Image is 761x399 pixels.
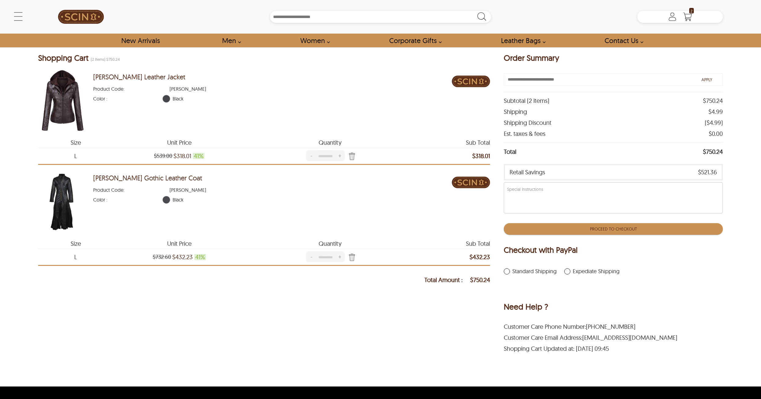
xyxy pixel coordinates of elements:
[93,174,202,182] a: [PERSON_NAME] Gothic Leather Coat
[504,245,723,259] div: Checkout with PayPal
[504,323,586,330] span: Customer Care Phone Number
[504,106,723,117] div: Shipping $4.99
[504,117,723,128] div: Shipping Discount $4.99
[504,128,723,139] div: Est. taxes & fees $0.00
[682,12,694,21] a: Shopping Cart
[38,53,120,64] div: Total Item and Total Amount (2 items) $750.24
[38,3,124,31] a: SCIN
[173,96,452,102] span: Black
[163,95,170,103] div: Black
[504,223,723,235] button: Proceed To Checkout
[452,70,490,95] a: Brand Logo Shopping Cart Image
[504,334,582,341] span: Customer Care Email Address
[245,241,415,247] span: Quantity
[709,130,723,138] span: $0.00
[703,97,723,105] span: $750.24
[582,334,677,341] a: [EMAIL_ADDRESS][DOMAIN_NAME]
[93,184,452,193] div: Product Code NYLA
[504,95,723,106] div: Subtotal 2 items $750.24
[245,140,415,146] span: Quantity
[382,34,445,47] a: Shop Leather Corporate Gifts
[701,77,712,82] span: Apply
[504,281,723,297] iframe: PayPal
[306,251,316,262] div: Decrease Quantity of Item
[153,254,171,260] strike: $732.60
[346,152,355,161] img: sprite-icon
[703,146,723,158] span: $750.24
[174,153,191,159] span: Unit Price which was at a price of $539.00, now after discount the price is $318.01 Discount of 41%
[93,73,185,81] a: [PERSON_NAME] Leather Jacket
[346,253,355,262] img: sprite-icon
[415,241,490,247] span: Sub Total
[452,70,490,93] img: Brand Logo Shopping Cart Image
[93,187,170,193] span: Product Code :
[510,168,545,176] span: Retail Savings
[91,57,120,62] span: (2 items) $750.24
[424,277,490,283] strong: Total Amount $750.24
[93,86,170,92] span: Product Code :
[38,171,87,232] img: Nyla Gothic Leather Coat
[504,302,723,313] div: Need Help ?
[334,251,345,262] div: Increase Quantity of Item
[424,277,470,283] span: Total Amount :
[504,343,723,354] div: Shopping Cart Updated at: Aug 25 2025, 09:45
[504,53,559,64] div: Order Summary
[504,108,527,116] span: Shipping
[93,96,163,102] span: Color Black
[334,150,345,161] div: Increase Quantity of Item
[470,277,490,283] span: $750.24
[472,153,490,159] strong: subTotal $318.01
[170,187,246,193] span: [PERSON_NAME]
[215,34,244,47] a: shop men's leather jackets
[504,146,516,158] span: Total
[38,70,87,131] img: Emmie Biker Leather Jacket
[172,254,193,260] span: Unit Price which was at a price of $732.60, now after discount the price is $432.23 Discount of 41%
[38,153,114,159] span: Size L
[38,254,114,260] span: Size L
[113,140,245,146] span: Unit Price
[586,323,635,330] a: ‪[PHONE_NUMBER]‬
[93,83,452,92] div: Product Code EMMIE
[193,153,204,159] span: 41 %
[598,34,647,47] a: contact-us
[504,119,551,127] span: Shipping Discount
[194,254,206,260] span: 41 %
[163,196,170,204] div: Black
[494,34,549,47] a: Shop Leather Bags
[723,361,761,390] iframe: chat widget
[346,151,355,161] div: Press Enter to Remove Item
[504,345,609,353] span: Shopping Cart Updated at: [DATE] 09:45
[306,150,316,161] div: Decrease Quantity of Item
[293,34,333,47] a: Shop Women Leather Jackets
[504,142,723,161] div: Total $750.24
[504,302,548,313] div: Need Help ?
[504,130,545,138] span: Est. taxes & fees
[689,8,694,13] span: 2
[504,53,723,67] div: Order Summary
[346,252,355,262] div: Press Enter to Remove Item
[504,97,549,105] span: Subtotal ( 2 items )
[114,34,166,47] a: Shop New Arrivals
[564,268,620,274] label: expediateShipping is unchecked
[708,108,723,116] span: $4.99
[504,245,578,256] div: Checkout with PayPal
[38,53,490,64] div: Shopping Cart
[504,268,557,274] label: standardShipping is checked
[58,3,104,31] img: SCIN
[698,168,717,176] span: $521.36
[38,140,114,146] span: Size
[705,119,723,127] span: ( $4.99 )
[452,171,490,196] a: Brand Logo Shopping Cart Image
[170,86,246,92] span: [PERSON_NAME]
[470,254,490,260] strong: subTotal $432.23
[173,197,452,203] span: Black
[415,140,490,146] span: Sub Total
[113,241,245,247] span: Unit Price
[93,197,163,203] span: Color Black
[154,153,172,159] strike: $539.00
[452,171,490,194] img: Brand Logo Shopping Cart Image
[38,241,114,247] span: Size
[504,164,723,180] div: Retail Savings $521.36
